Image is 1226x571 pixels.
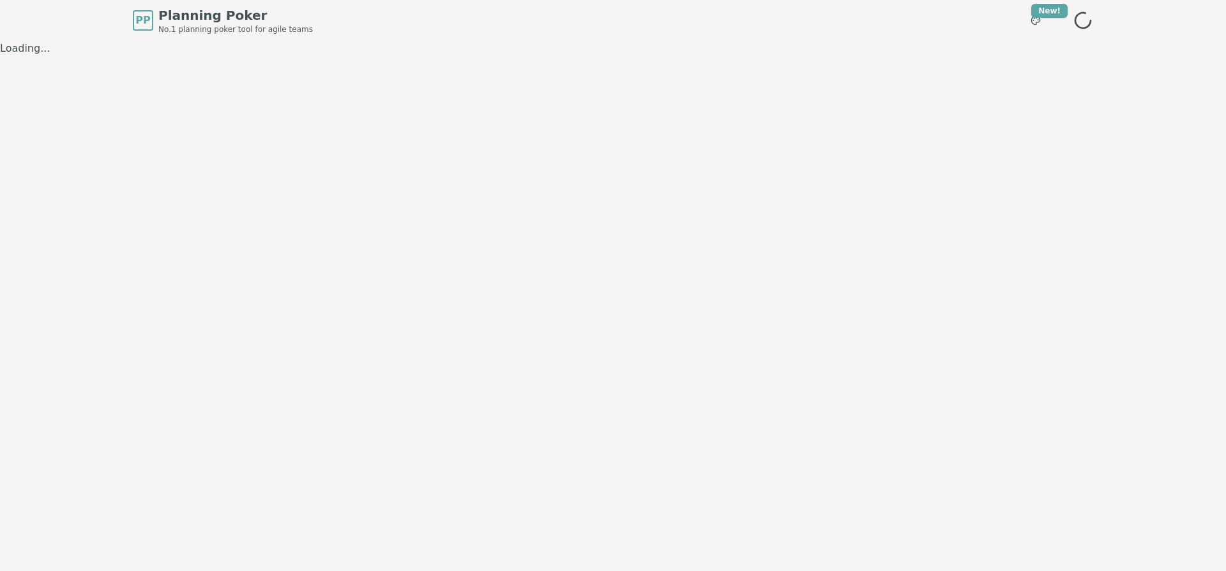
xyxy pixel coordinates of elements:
[135,13,150,28] span: PP
[1031,4,1068,18] div: New!
[133,6,313,34] a: PPPlanning PokerNo.1 planning poker tool for agile teams
[158,6,313,24] span: Planning Poker
[1024,9,1047,32] button: New!
[158,24,313,34] span: No.1 planning poker tool for agile teams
